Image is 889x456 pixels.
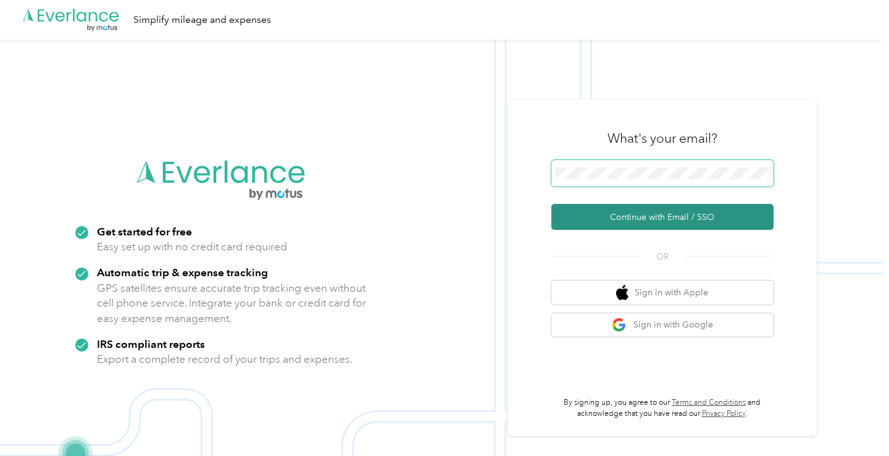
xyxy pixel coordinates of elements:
[97,281,367,326] p: GPS satellites ensure accurate trip tracking even without cell phone service. Integrate your bank...
[551,397,774,419] p: By signing up, you agree to our and acknowledge that you have read our .
[607,130,717,147] h3: What's your email?
[133,12,271,28] div: Simplify mileage and expenses
[612,318,627,333] img: google logo
[641,250,684,263] span: OR
[702,409,746,418] a: Privacy Policy
[551,281,774,305] button: apple logoSign in with Apple
[97,266,268,279] strong: Automatic trip & expense tracking
[551,204,774,230] button: Continue with Email / SSO
[97,337,205,350] strong: IRS compliant reports
[97,352,353,367] p: Export a complete record of your trips and expenses.
[97,239,287,255] p: Easy set up with no credit card required
[551,313,774,337] button: google logoSign in with Google
[672,398,746,407] a: Terms and Conditions
[97,225,192,238] strong: Get started for free
[616,285,628,300] img: apple logo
